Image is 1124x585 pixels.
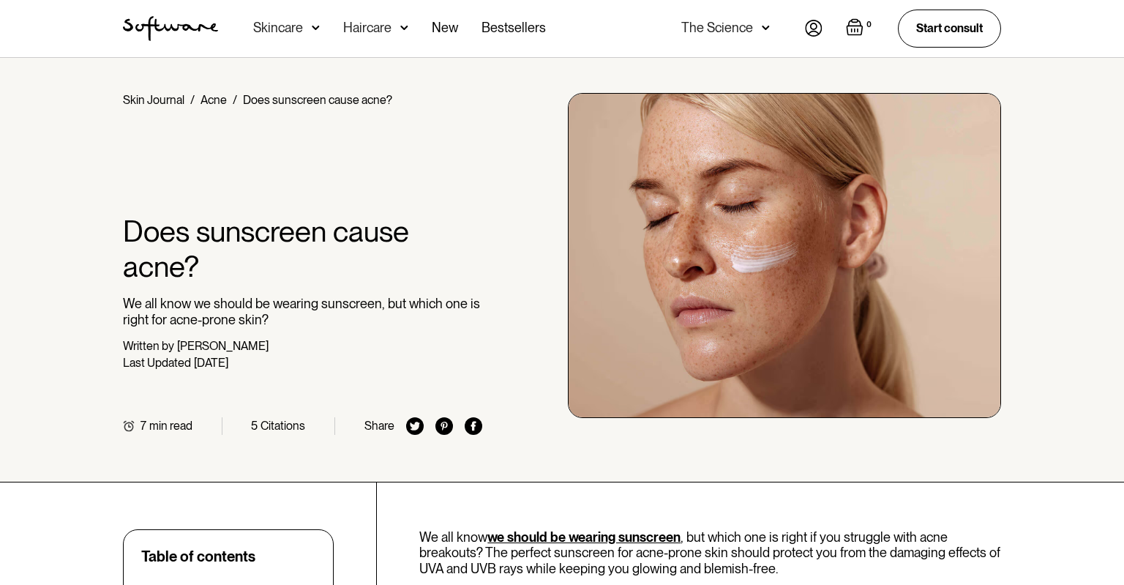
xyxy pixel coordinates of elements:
img: arrow down [762,21,770,35]
div: [DATE] [194,356,228,370]
a: Start consult [898,10,1001,47]
div: 5 [251,419,258,433]
div: Haircare [343,21,391,35]
img: Software Logo [123,16,218,41]
img: arrow down [312,21,320,35]
div: Table of contents [141,548,255,565]
div: Citations [261,419,305,433]
a: we should be wearing sunscreen [487,529,681,545]
img: pinterest icon [435,417,453,435]
div: Share [364,419,394,433]
img: arrow down [400,21,408,35]
img: twitter icon [406,417,424,435]
a: Acne [201,93,227,107]
div: Does sunscreen cause acne? [243,93,392,107]
div: 0 [863,18,874,31]
img: facebook icon [465,417,482,435]
div: Skincare [253,21,303,35]
a: Skin Journal [123,93,184,107]
div: / [190,93,195,107]
div: [PERSON_NAME] [177,339,269,353]
div: Written by [123,339,174,353]
div: min read [149,419,192,433]
p: We all know , but which one is right if you struggle with acne breakouts? The perfect sunscreen f... [419,529,1001,577]
div: Last Updated [123,356,191,370]
div: / [233,93,237,107]
p: We all know we should be wearing sunscreen, but which one is right for acne-prone skin? [123,296,482,327]
a: Open empty cart [846,18,874,39]
div: 7 [140,419,146,433]
h1: Does sunscreen cause acne? [123,214,482,284]
a: home [123,16,218,41]
div: The Science [681,21,753,35]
